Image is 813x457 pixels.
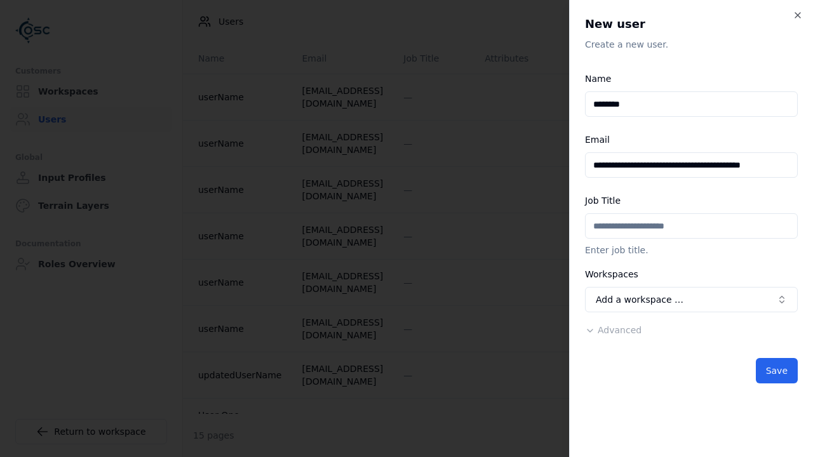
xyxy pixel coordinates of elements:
[585,324,642,336] button: Advanced
[585,38,798,51] p: Create a new user.
[756,358,798,383] button: Save
[598,325,642,335] span: Advanced
[585,195,621,206] label: Job Title
[585,74,611,84] label: Name
[585,269,638,279] label: Workspaces
[585,135,610,145] label: Email
[596,293,683,306] span: Add a workspace …
[585,15,798,33] h2: New user
[585,244,798,256] p: Enter job title.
